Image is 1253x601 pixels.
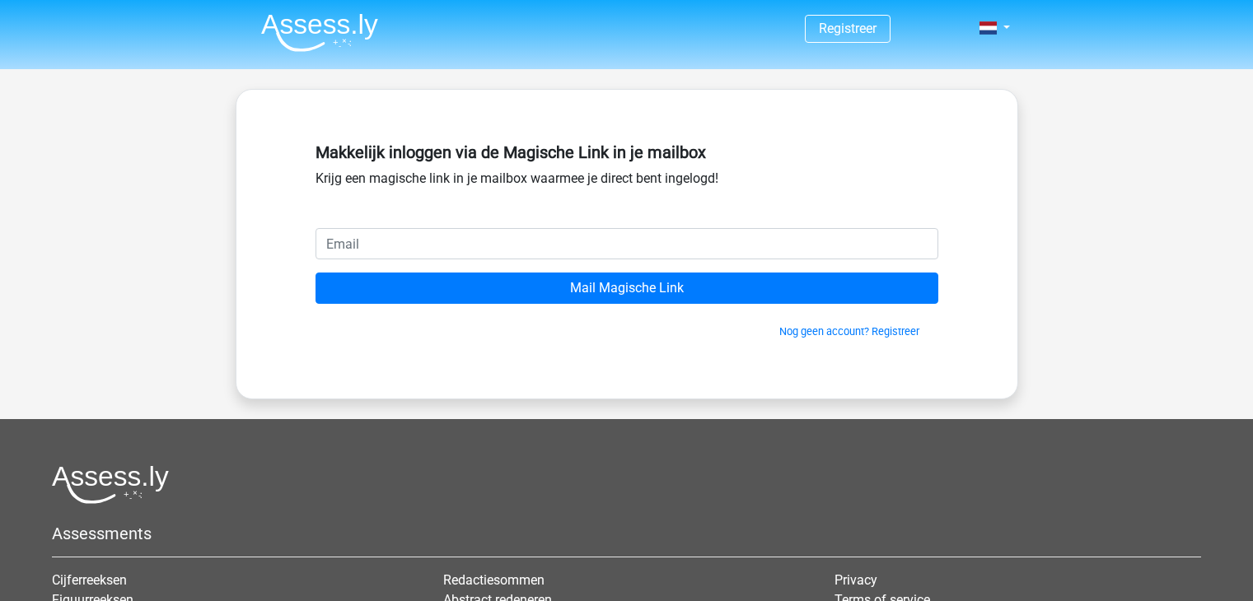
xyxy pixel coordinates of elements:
[316,273,938,304] input: Mail Magische Link
[52,572,127,588] a: Cijferreeksen
[316,136,938,228] div: Krijg een magische link in je mailbox waarmee je direct bent ingelogd!
[316,142,938,162] h5: Makkelijk inloggen via de Magische Link in je mailbox
[316,228,938,259] input: Email
[819,21,877,36] a: Registreer
[835,572,877,588] a: Privacy
[52,465,169,504] img: Assessly logo
[261,13,378,52] img: Assessly
[779,325,919,338] a: Nog geen account? Registreer
[443,572,545,588] a: Redactiesommen
[52,524,1201,543] h5: Assessments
